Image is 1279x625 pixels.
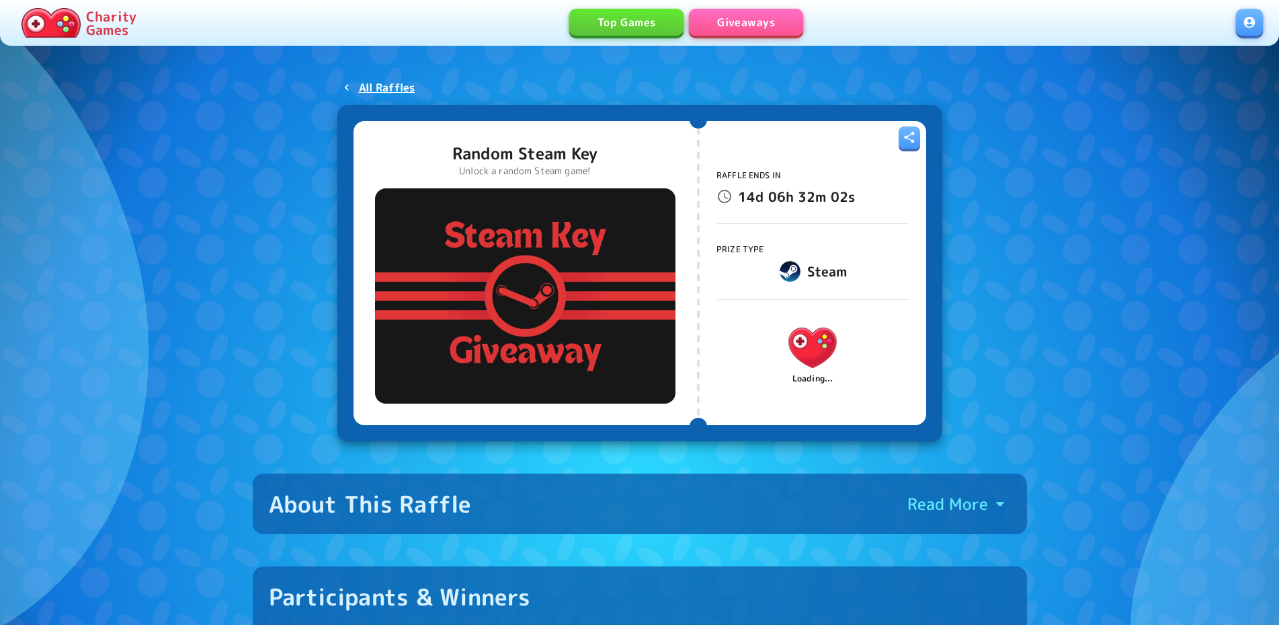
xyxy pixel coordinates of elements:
[452,164,597,178] p: Unlock a random Steam game!
[716,170,781,181] span: Raffle Ends In
[907,493,988,515] p: Read More
[784,319,841,376] img: Charity.Games
[86,9,136,36] p: Charity Games
[269,583,531,611] div: Participants & Winners
[807,260,848,282] h6: Steam
[22,8,81,38] img: Charity.Games
[452,143,597,164] p: Random Steam Key
[253,474,1027,534] button: About This RaffleRead More
[359,79,415,96] p: All Raffles
[16,5,142,40] a: Charity Games
[337,75,421,100] a: All Raffles
[738,186,855,207] p: 14d 06h 32m 02s
[716,244,764,255] span: Prize Type
[375,188,675,404] img: Random Steam Key
[569,9,684,36] a: Top Games
[689,9,803,36] a: Giveaways
[269,490,472,518] div: About This Raffle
